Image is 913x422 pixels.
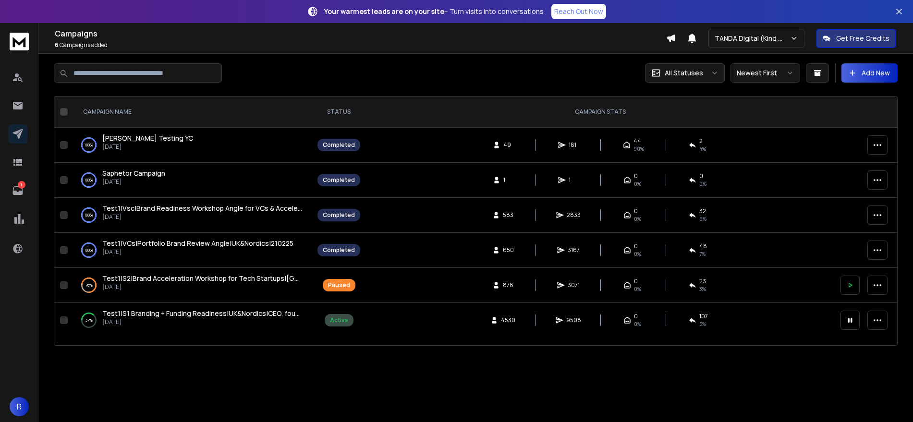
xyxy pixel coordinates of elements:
[568,246,580,254] span: 3167
[72,96,312,128] th: CAMPAIGN NAME
[665,68,703,78] p: All Statuses
[699,242,707,250] span: 48
[85,280,93,290] p: 76 %
[10,397,29,416] button: R
[841,63,898,83] button: Add New
[568,281,580,289] span: 3071
[503,246,514,254] span: 650
[634,172,638,180] span: 0
[102,169,165,178] a: Saphetor Campaign
[699,285,706,293] span: 3 %
[699,207,706,215] span: 32
[10,33,29,50] img: logo
[102,248,293,256] p: [DATE]
[55,41,666,49] p: Campaigns added
[72,198,312,233] td: 100%Test1|Vsc|Brand Readiness Workshop Angle for VCs & Accelerators|UK&nordics|210225[DATE]
[503,176,513,184] span: 1
[102,213,302,221] p: [DATE]
[699,137,703,145] span: 2
[836,34,889,43] p: Get Free Credits
[633,137,641,145] span: 44
[102,204,381,213] span: Test1|Vsc|Brand Readiness Workshop Angle for VCs & Accelerators|UK&nordics|210225
[72,303,312,338] td: 37%Test1|S1 Branding + Funding Readiness|UK&Nordics|CEO, founder|210225[DATE]
[102,274,507,283] span: Test1|S2|Brand Acceleration Workshop for Tech Startups|[GEOGRAPHIC_DATA], [DEMOGRAPHIC_DATA]|CEO,...
[567,211,581,219] span: 2833
[102,133,193,143] a: [PERSON_NAME] Testing YC
[324,7,544,16] p: – Turn visits into conversations
[566,316,581,324] span: 9508
[503,141,513,149] span: 49
[634,250,641,258] span: 0%
[699,180,706,188] span: 0 %
[324,7,444,16] strong: Your warmest leads are on your site
[72,128,312,163] td: 100%[PERSON_NAME] Testing YC[DATE]
[634,277,638,285] span: 0
[323,141,355,149] div: Completed
[569,141,578,149] span: 181
[102,318,302,326] p: [DATE]
[330,316,348,324] div: Active
[634,313,638,320] span: 0
[569,176,578,184] span: 1
[102,309,335,318] span: Test1|S1 Branding + Funding Readiness|UK&Nordics|CEO, founder|210225
[554,7,603,16] p: Reach Out Now
[634,180,641,188] span: 0%
[85,315,93,325] p: 37 %
[699,320,706,328] span: 5 %
[72,233,312,268] td: 100%Test1|VCs|Portfolio Brand Review Angle|UK&Nordics|210225[DATE]
[816,29,896,48] button: Get Free Credits
[102,178,165,186] p: [DATE]
[551,4,606,19] a: Reach Out Now
[55,41,59,49] span: 6
[699,172,703,180] span: 0
[55,28,666,39] h1: Campaigns
[85,140,93,150] p: 100 %
[699,313,708,320] span: 107
[699,145,706,153] span: 4 %
[323,176,355,184] div: Completed
[634,215,641,223] span: 0%
[102,143,193,151] p: [DATE]
[102,309,302,318] a: Test1|S1 Branding + Funding Readiness|UK&Nordics|CEO, founder|210225
[72,268,312,303] td: 76%Test1|S2|Brand Acceleration Workshop for Tech Startups|[GEOGRAPHIC_DATA], [DEMOGRAPHIC_DATA]|C...
[501,316,515,324] span: 4530
[18,181,25,189] p: 1
[366,96,835,128] th: CAMPAIGN STATS
[312,96,366,128] th: STATUS
[85,245,93,255] p: 100 %
[715,34,790,43] p: TANDA Digital (Kind Studio)
[323,211,355,219] div: Completed
[85,210,93,220] p: 100 %
[699,277,706,285] span: 23
[699,250,706,258] span: 7 %
[323,246,355,254] div: Completed
[634,207,638,215] span: 0
[8,181,27,200] a: 1
[634,242,638,250] span: 0
[503,211,513,219] span: 583
[503,281,513,289] span: 878
[102,283,302,291] p: [DATE]
[634,320,641,328] span: 0%
[730,63,800,83] button: Newest First
[102,204,302,213] a: Test1|Vsc|Brand Readiness Workshop Angle for VCs & Accelerators|UK&nordics|210225
[72,163,312,198] td: 100%Saphetor Campaign[DATE]
[85,175,93,185] p: 100 %
[633,145,644,153] span: 90 %
[328,281,350,289] div: Paused
[699,215,706,223] span: 6 %
[102,239,293,248] a: Test1|VCs|Portfolio Brand Review Angle|UK&Nordics|210225
[634,285,641,293] span: 0%
[102,274,302,283] a: Test1|S2|Brand Acceleration Workshop for Tech Startups|[GEOGRAPHIC_DATA], [DEMOGRAPHIC_DATA]|CEO,...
